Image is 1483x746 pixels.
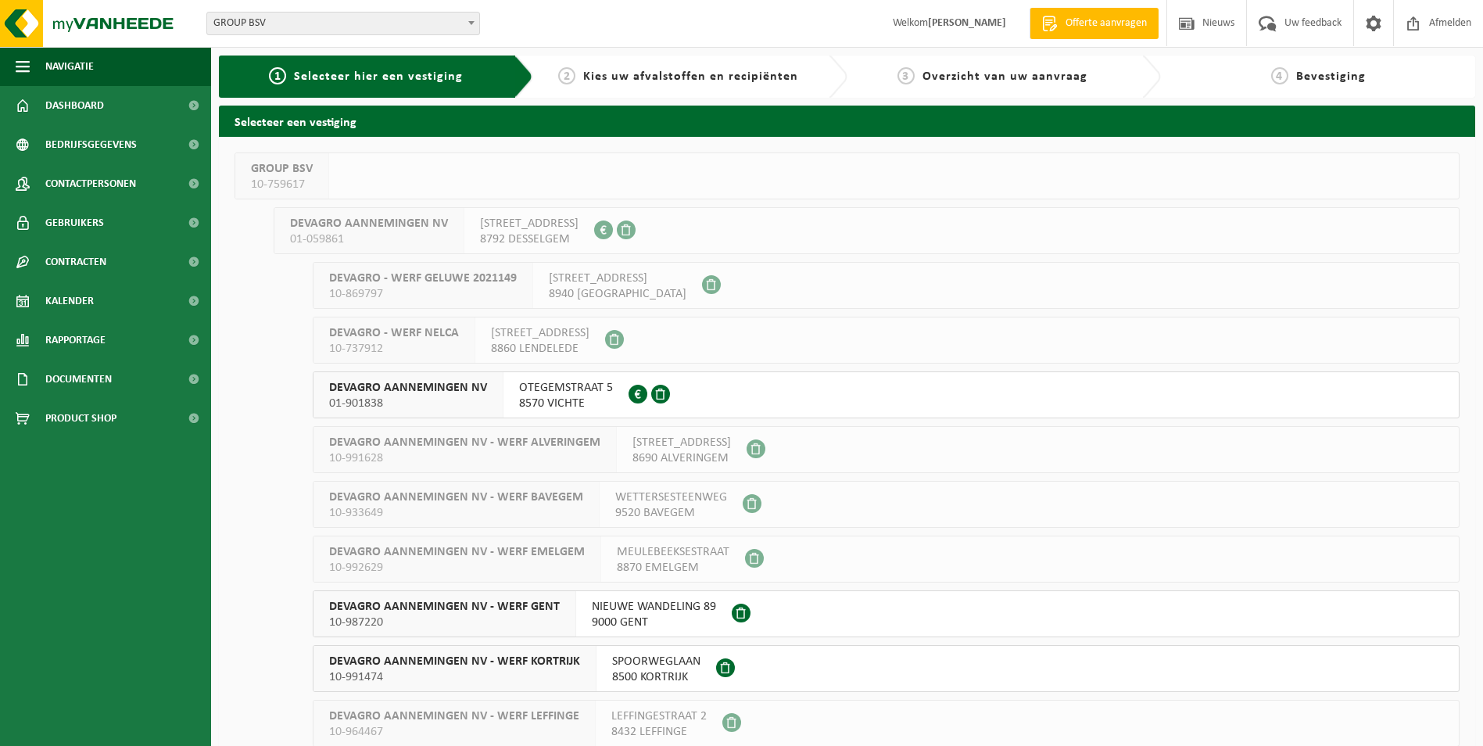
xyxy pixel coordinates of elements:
[612,654,700,669] span: SPOORWEGLAAN
[632,450,731,466] span: 8690 ALVERINGEM
[480,216,579,231] span: [STREET_ADDRESS]
[491,325,589,341] span: [STREET_ADDRESS]
[329,325,459,341] span: DEVAGRO - WERF NELCA
[313,590,1460,637] button: DEVAGRO AANNEMINGEN NV - WERF GENT 10-987220 NIEUWE WANDELING 899000 GENT
[583,70,798,83] span: Kies uw afvalstoffen en recipiënten
[269,67,286,84] span: 1
[329,505,583,521] span: 10-933649
[329,599,560,615] span: DEVAGRO AANNEMINGEN NV - WERF GENT
[592,615,716,630] span: 9000 GENT
[519,396,613,411] span: 8570 VICHTE
[1296,70,1366,83] span: Bevestiging
[329,669,580,685] span: 10-991474
[922,70,1087,83] span: Overzicht van uw aanvraag
[1271,67,1288,84] span: 4
[45,164,136,203] span: Contactpersonen
[219,106,1475,136] h2: Selecteer een vestiging
[207,13,479,34] span: GROUP BSV
[329,450,600,466] span: 10-991628
[329,654,580,669] span: DEVAGRO AANNEMINGEN NV - WERF KORTRIJK
[45,242,106,282] span: Contracten
[329,435,600,450] span: DEVAGRO AANNEMINGEN NV - WERF ALVERINGEM
[329,396,487,411] span: 01-901838
[329,544,585,560] span: DEVAGRO AANNEMINGEN NV - WERF EMELGEM
[549,271,686,286] span: [STREET_ADDRESS]
[632,435,731,450] span: [STREET_ADDRESS]
[329,286,517,302] span: 10-869797
[480,231,579,247] span: 8792 DESSELGEM
[329,708,579,724] span: DEVAGRO AANNEMINGEN NV - WERF LEFFINGE
[615,490,727,505] span: WETTERSESTEENWEG
[329,271,517,286] span: DEVAGRO - WERF GELUWE 2021149
[549,286,686,302] span: 8940 [GEOGRAPHIC_DATA]
[45,399,116,438] span: Product Shop
[45,203,104,242] span: Gebruikers
[251,177,313,192] span: 10-759617
[617,560,729,576] span: 8870 EMELGEM
[313,645,1460,692] button: DEVAGRO AANNEMINGEN NV - WERF KORTRIJK 10-991474 SPOORWEGLAAN8500 KORTRIJK
[928,17,1006,29] strong: [PERSON_NAME]
[329,380,487,396] span: DEVAGRO AANNEMINGEN NV
[45,125,137,164] span: Bedrijfsgegevens
[897,67,915,84] span: 3
[329,615,560,630] span: 10-987220
[251,161,313,177] span: GROUP BSV
[491,341,589,357] span: 8860 LENDELEDE
[206,12,480,35] span: GROUP BSV
[313,371,1460,418] button: DEVAGRO AANNEMINGEN NV 01-901838 OTEGEMSTRAAT 58570 VICHTE
[329,490,583,505] span: DEVAGRO AANNEMINGEN NV - WERF BAVEGEM
[290,231,448,247] span: 01-059861
[611,708,707,724] span: LEFFINGESTRAAT 2
[1062,16,1151,31] span: Offerte aanvragen
[612,669,700,685] span: 8500 KORTRIJK
[617,544,729,560] span: MEULEBEEKSESTRAAT
[519,380,613,396] span: OTEGEMSTRAAT 5
[290,216,448,231] span: DEVAGRO AANNEMINGEN NV
[45,47,94,86] span: Navigatie
[1030,8,1159,39] a: Offerte aanvragen
[611,724,707,740] span: 8432 LEFFINGE
[329,341,459,357] span: 10-737912
[45,321,106,360] span: Rapportage
[558,67,575,84] span: 2
[45,86,104,125] span: Dashboard
[615,505,727,521] span: 9520 BAVEGEM
[592,599,716,615] span: NIEUWE WANDELING 89
[294,70,463,83] span: Selecteer hier een vestiging
[45,282,94,321] span: Kalender
[329,560,585,576] span: 10-992629
[329,724,579,740] span: 10-964467
[45,360,112,399] span: Documenten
